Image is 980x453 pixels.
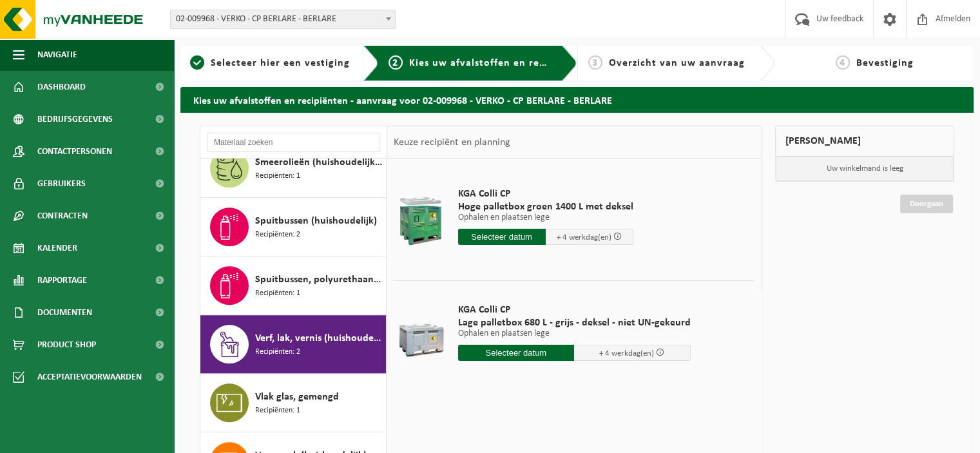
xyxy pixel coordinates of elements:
[37,361,142,393] span: Acceptatievoorwaarden
[255,155,383,170] span: Smeerolieën (huishoudelijk, kleinverpakking)
[458,304,691,316] span: KGA Colli CP
[458,213,633,222] p: Ophalen en plaatsen lege
[255,229,300,241] span: Recipiënten: 2
[557,233,611,242] span: + 4 werkdag(en)
[458,345,575,361] input: Selecteer datum
[255,331,383,346] span: Verf, lak, vernis (huishoudelijk)
[190,55,204,70] span: 1
[776,157,954,181] p: Uw winkelmand is leeg
[187,55,353,71] a: 1Selecteer hier een vestiging
[200,256,387,315] button: Spuitbussen, polyurethaan (PU) (huishoudelijk) Recipiënten: 1
[836,55,850,70] span: 4
[775,126,954,157] div: [PERSON_NAME]
[255,272,383,287] span: Spuitbussen, polyurethaan (PU) (huishoudelijk)
[609,58,745,68] span: Overzicht van uw aanvraag
[37,264,87,296] span: Rapportage
[255,287,300,300] span: Recipiënten: 1
[255,346,300,358] span: Recipiënten: 2
[37,200,88,232] span: Contracten
[458,188,633,200] span: KGA Colli CP
[458,229,546,245] input: Selecteer datum
[458,316,691,329] span: Lage palletbox 680 L - grijs - deksel - niet UN-gekeurd
[255,389,339,405] span: Vlak glas, gemengd
[200,374,387,432] button: Vlak glas, gemengd Recipiënten: 1
[37,296,92,329] span: Documenten
[409,58,586,68] span: Kies uw afvalstoffen en recipiënten
[856,58,914,68] span: Bevestiging
[200,198,387,256] button: Spuitbussen (huishoudelijk) Recipiënten: 2
[37,135,112,168] span: Contactpersonen
[900,195,953,213] a: Doorgaan
[180,87,974,112] h2: Kies uw afvalstoffen en recipiënten - aanvraag voor 02-009968 - VERKO - CP BERLARE - BERLARE
[387,126,516,159] div: Keuze recipiënt en planning
[37,103,113,135] span: Bedrijfsgegevens
[37,39,77,71] span: Navigatie
[255,213,377,229] span: Spuitbussen (huishoudelijk)
[207,133,380,152] input: Materiaal zoeken
[458,200,633,213] span: Hoge palletbox groen 1400 L met deksel
[255,170,300,182] span: Recipiënten: 1
[458,329,691,338] p: Ophalen en plaatsen lege
[37,329,96,361] span: Product Shop
[171,10,395,28] span: 02-009968 - VERKO - CP BERLARE - BERLARE
[200,315,387,374] button: Verf, lak, vernis (huishoudelijk) Recipiënten: 2
[170,10,396,29] span: 02-009968 - VERKO - CP BERLARE - BERLARE
[37,232,77,264] span: Kalender
[599,349,654,358] span: + 4 werkdag(en)
[588,55,602,70] span: 3
[37,168,86,200] span: Gebruikers
[37,71,86,103] span: Dashboard
[211,58,350,68] span: Selecteer hier een vestiging
[255,405,300,417] span: Recipiënten: 1
[389,55,403,70] span: 2
[200,139,387,198] button: Smeerolieën (huishoudelijk, kleinverpakking) Recipiënten: 1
